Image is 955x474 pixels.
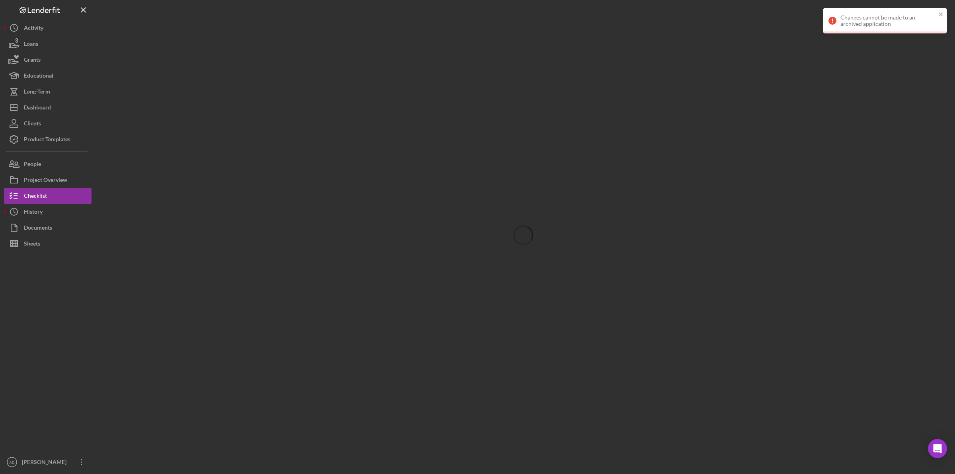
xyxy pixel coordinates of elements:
div: Clients [24,115,41,133]
div: Product Templates [24,131,70,149]
div: History [24,204,43,222]
div: Dashboard [24,99,51,117]
button: Long-Term [4,84,92,99]
div: Checklist [24,188,47,206]
div: Grants [24,52,41,70]
button: Documents [4,220,92,236]
button: Product Templates [4,131,92,147]
button: People [4,156,92,172]
button: Clients [4,115,92,131]
button: Activity [4,20,92,36]
div: Activity [24,20,43,38]
button: Educational [4,68,92,84]
button: close [938,11,944,19]
div: Sheets [24,236,40,254]
div: Project Overview [24,172,67,190]
div: Educational [24,68,53,86]
div: Changes cannot be made to an archived application [840,14,936,27]
div: Loans [24,36,38,54]
div: Long-Term [24,84,50,101]
button: Checklist [4,188,92,204]
button: AD[PERSON_NAME] [4,454,92,470]
div: People [24,156,41,174]
div: Documents [24,220,52,238]
button: Project Overview [4,172,92,188]
button: Loans [4,36,92,52]
div: Open Intercom Messenger [928,439,947,458]
button: Sheets [4,236,92,252]
button: Dashboard [4,99,92,115]
button: Grants [4,52,92,68]
text: AD [9,460,14,464]
button: History [4,204,92,220]
div: [PERSON_NAME] [20,454,72,472]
